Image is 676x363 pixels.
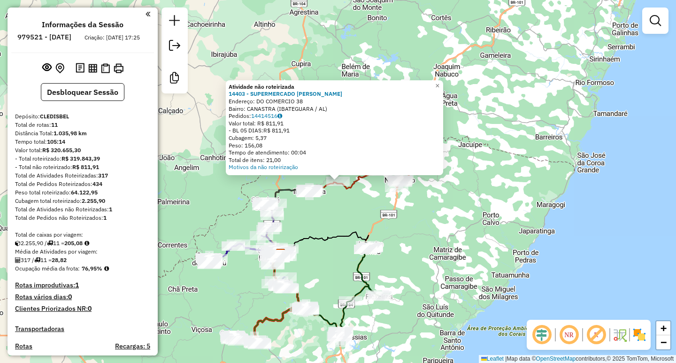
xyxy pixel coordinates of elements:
[88,304,92,313] strong: 0
[15,231,150,239] div: Total de caixas por viagem:
[530,324,553,346] span: Ocultar deslocamento
[64,239,83,247] strong: 205,08
[51,121,58,128] strong: 11
[15,342,32,350] a: Rotas
[82,197,105,204] strong: 2.255,90
[558,324,580,346] span: Ocultar NR
[15,197,150,205] div: Cubagem total roteirizado:
[15,256,150,264] div: 317 / 11 =
[229,134,440,142] div: Cubagem: 5,37
[229,83,294,90] strong: Atividade não roteirizada
[15,146,150,154] div: Valor total:
[263,127,290,134] span: R$ 811,91
[481,355,504,362] a: Leaflet
[68,293,72,301] strong: 0
[15,293,150,301] h4: Rotas vários dias:
[81,33,144,42] div: Criação: [DATE] 17:25
[15,112,150,121] div: Depósito:
[15,305,150,313] h4: Clientes Priorizados NR:
[104,266,109,271] em: Média calculada utilizando a maior ocupação (%Peso ou %Cubagem) de cada rota da sessão. Rotas cro...
[435,82,439,90] span: ×
[15,325,150,333] h4: Transportadoras
[15,247,150,256] div: Média de Atividades por viagem:
[275,248,287,261] img: CLEDISBEL
[42,20,123,29] h4: Informações da Sessão
[72,163,99,170] strong: R$ 811,91
[40,61,54,76] button: Exibir sessão original
[86,62,99,74] button: Visualizar relatório de Roteirização
[15,205,150,214] div: Total de Atividades não Roteirizadas:
[326,177,350,186] div: Atividade não roteirizada - SUPERMERCADO GOMES
[277,113,282,119] i: Observações
[99,62,112,75] button: Visualizar Romaneio
[74,61,86,76] button: Logs desbloquear sessão
[251,112,282,119] a: 14414516
[15,138,150,146] div: Tempo total:
[15,129,150,138] div: Distância Total:
[229,142,440,149] div: Peso: 156,08
[109,206,112,213] strong: 1
[34,257,40,263] i: Total de rotas
[229,127,440,134] div: - BL 05 DIAS:
[229,98,440,105] div: Endereço: DO COMERCIO 38
[103,214,107,221] strong: 1
[92,180,102,187] strong: 434
[612,327,627,342] img: Fluxo de ruas
[15,121,150,129] div: Total de rotas:
[432,80,443,92] a: Close popup
[536,355,576,362] a: OpenStreetMap
[15,154,150,163] div: - Total roteirizado:
[112,62,125,75] button: Imprimir Rotas
[47,138,65,145] strong: 105:14
[15,240,21,246] i: Cubagem total roteirizado
[52,256,67,263] strong: 28,82
[632,327,647,342] img: Exibir/Ocultar setores
[505,355,507,362] span: |
[40,113,69,120] strong: CLEDISBEL
[146,8,150,19] a: Clique aqui para minimizar o painel
[479,355,676,363] div: Map data © contributors,© 2025 TomTom, Microsoft
[17,33,71,41] h6: 979521 - [DATE]
[165,36,184,57] a: Exportar sessão
[115,342,150,350] h4: Recargas: 5
[661,336,667,348] span: −
[15,214,150,222] div: Total de Pedidos não Roteirizados:
[661,322,667,334] span: +
[75,281,79,289] strong: 1
[15,265,80,272] span: Ocupação média da frota:
[229,120,440,127] div: Valor total: R$ 811,91
[165,11,184,32] a: Nova sessão e pesquisa
[15,171,150,180] div: Total de Atividades Roteirizadas:
[82,265,102,272] strong: 76,95%
[47,240,53,246] i: Total de rotas
[41,83,124,101] button: Desbloquear Sessão
[656,335,670,349] a: Zoom out
[84,240,89,246] i: Meta Caixas/viagem: 1,00 Diferença: 204,08
[61,155,100,162] strong: R$ 319.843,39
[229,90,342,97] a: 14403 - SUPERMERCADO [PERSON_NAME]
[229,105,440,113] div: Bairro: CANASTRA (IBATEGUARA / AL)
[656,321,670,335] a: Zoom in
[15,281,150,289] h4: Rotas improdutivas:
[229,156,440,164] div: Total de itens: 21,00
[585,324,607,346] span: Exibir rótulo
[15,239,150,247] div: 2.255,90 / 11 =
[15,180,150,188] div: Total de Pedidos Roteirizados:
[54,130,87,137] strong: 1.035,98 km
[15,188,150,197] div: Peso total roteirizado:
[15,257,21,263] i: Total de Atividades
[71,189,98,196] strong: 64.122,95
[15,163,150,171] div: - Total não roteirizado:
[229,149,440,156] div: Tempo de atendimento: 00:04
[98,172,108,179] strong: 317
[229,112,440,120] div: Pedidos:
[646,11,665,30] a: Exibir filtros
[42,147,81,154] strong: R$ 320.655,30
[165,69,184,90] a: Criar modelo
[54,61,66,76] button: Centralizar mapa no depósito ou ponto de apoio
[229,163,298,170] a: Motivos da não roteirização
